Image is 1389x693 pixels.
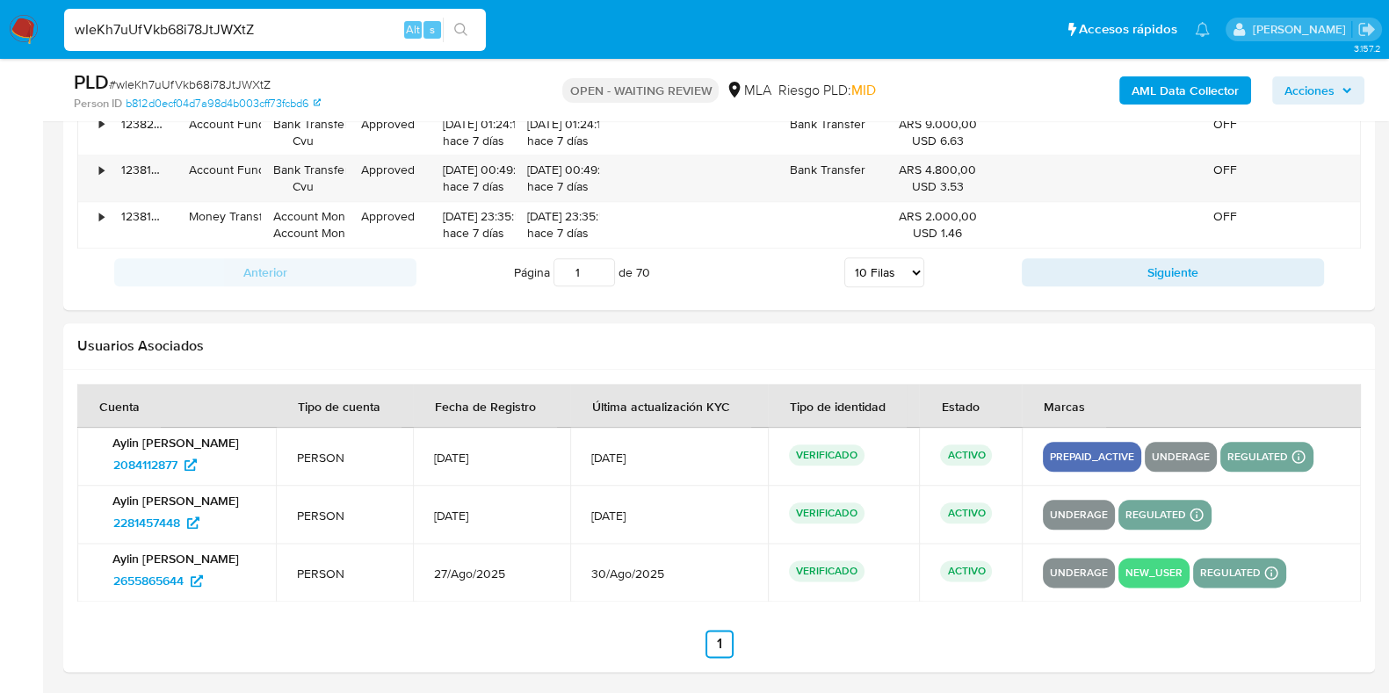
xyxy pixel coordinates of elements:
[443,18,479,42] button: search-icon
[64,18,486,41] input: Buscar usuario o caso...
[109,76,271,93] span: # wIeKh7uUfVkb68i78JtJWXtZ
[778,81,875,100] span: Riesgo PLD:
[1195,22,1210,37] a: Notificaciones
[406,21,420,38] span: Alt
[74,96,122,112] b: Person ID
[1353,41,1380,55] span: 3.157.2
[1284,76,1335,105] span: Acciones
[126,96,321,112] a: b812d0ecf04d7a98d4b003cff73fcbd6
[1272,76,1364,105] button: Acciones
[77,337,1361,355] h2: Usuarios Asociados
[1357,20,1376,39] a: Salir
[1079,20,1177,39] span: Accesos rápidos
[562,78,719,103] p: OPEN - WAITING REVIEW
[850,80,875,100] span: MID
[726,81,770,100] div: MLA
[430,21,435,38] span: s
[1252,21,1351,38] p: florencia.lera@mercadolibre.com
[1119,76,1251,105] button: AML Data Collector
[1132,76,1239,105] b: AML Data Collector
[74,68,109,96] b: PLD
